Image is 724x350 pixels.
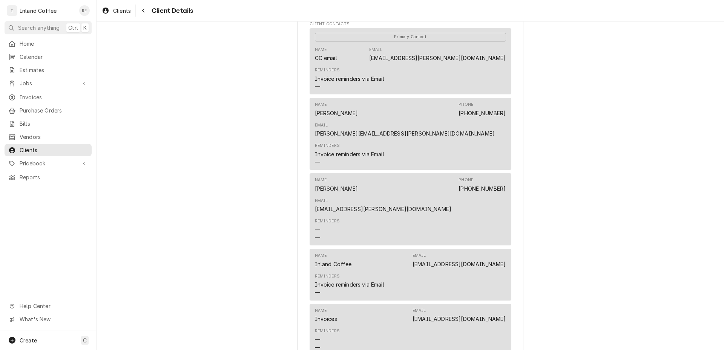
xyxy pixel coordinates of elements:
[5,313,92,325] a: Go to What's New
[315,54,337,62] div: CC email
[315,67,384,90] div: Reminders
[315,288,320,296] div: —
[315,273,340,279] div: Reminders
[20,106,88,114] span: Purchase Orders
[315,177,358,192] div: Name
[20,7,57,15] div: Inland Coffee
[310,28,511,94] div: Contact
[5,51,92,63] a: Calendar
[315,47,337,62] div: Name
[315,109,358,117] div: [PERSON_NAME]
[5,91,92,103] a: Invoices
[20,93,88,101] span: Invoices
[413,316,506,322] a: [EMAIL_ADDRESS][DOMAIN_NAME]
[20,302,87,310] span: Help Center
[315,218,340,241] div: Reminders
[459,102,473,108] div: Phone
[20,159,77,167] span: Pricebook
[315,67,340,73] div: Reminders
[369,47,382,53] div: Email
[310,249,511,301] div: Contact
[99,5,134,17] a: Clients
[18,24,60,32] span: Search anything
[20,66,88,74] span: Estimates
[310,173,511,245] div: Contact
[315,158,320,166] div: —
[315,328,340,334] div: Reminders
[149,6,193,16] span: Client Details
[315,260,352,268] div: Inland Coffee
[5,64,92,76] a: Estimates
[5,171,92,183] a: Reports
[413,253,506,268] div: Email
[83,24,87,32] span: K
[83,336,87,344] span: C
[459,102,506,117] div: Phone
[20,120,88,128] span: Bills
[7,5,17,16] div: Inland Coffee's Avatar
[310,21,511,27] span: Client Contacts
[369,47,506,62] div: Email
[20,53,88,61] span: Calendar
[459,110,506,116] a: [PHONE_NUMBER]
[20,133,88,141] span: Vendors
[315,234,320,242] div: —
[5,117,92,130] a: Bills
[137,5,149,17] button: Navigate back
[20,79,77,87] span: Jobs
[315,253,327,259] div: Name
[413,308,426,314] div: Email
[315,47,327,53] div: Name
[315,226,320,234] div: —
[315,122,495,137] div: Email
[315,150,384,158] div: Invoice reminders via Email
[5,77,92,89] a: Go to Jobs
[315,185,358,193] div: [PERSON_NAME]
[315,177,327,183] div: Name
[413,261,506,267] a: [EMAIL_ADDRESS][DOMAIN_NAME]
[5,131,92,143] a: Vendors
[68,24,78,32] span: Ctrl
[315,198,328,204] div: Email
[315,315,337,323] div: Invoices
[79,5,90,16] div: Ruth Easley's Avatar
[315,130,495,137] a: [PERSON_NAME][EMAIL_ADDRESS][PERSON_NAME][DOMAIN_NAME]
[315,143,384,166] div: Reminders
[315,308,337,323] div: Name
[5,21,92,34] button: Search anythingCtrlK
[20,40,88,48] span: Home
[310,98,511,170] div: Contact
[7,5,17,16] div: I
[315,122,328,128] div: Email
[5,104,92,117] a: Purchase Orders
[315,102,358,117] div: Name
[315,273,384,296] div: Reminders
[369,55,506,61] a: [EMAIL_ADDRESS][PERSON_NAME][DOMAIN_NAME]
[459,177,473,183] div: Phone
[315,198,452,213] div: Email
[413,308,506,323] div: Email
[315,143,340,149] div: Reminders
[20,173,88,181] span: Reports
[315,253,352,268] div: Name
[20,337,37,344] span: Create
[315,218,340,224] div: Reminders
[315,281,384,288] div: Invoice reminders via Email
[315,308,327,314] div: Name
[5,300,92,312] a: Go to Help Center
[413,253,426,259] div: Email
[315,336,320,344] div: —
[459,185,506,192] a: [PHONE_NUMBER]
[5,157,92,170] a: Go to Pricebook
[5,37,92,50] a: Home
[315,75,384,83] div: Invoice reminders via Email
[5,144,92,156] a: Clients
[315,33,506,42] span: Primary Contact
[20,315,87,323] span: What's New
[79,5,90,16] div: RE
[315,32,506,41] div: Primary
[315,206,452,212] a: [EMAIL_ADDRESS][PERSON_NAME][DOMAIN_NAME]
[315,83,320,91] div: —
[113,7,131,15] span: Clients
[459,177,506,192] div: Phone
